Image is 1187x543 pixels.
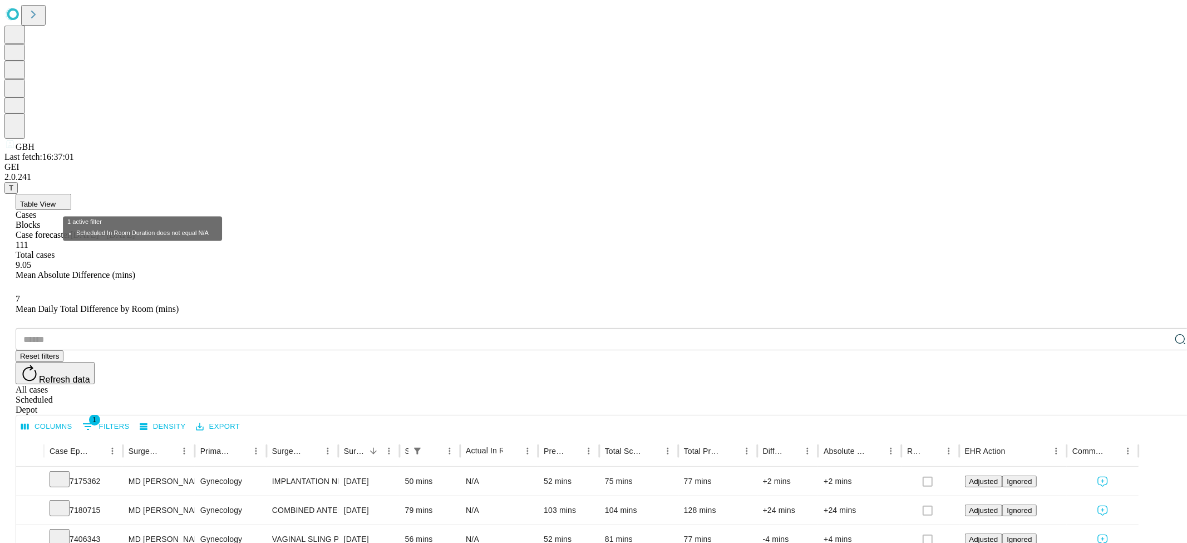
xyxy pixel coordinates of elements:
[50,447,88,456] div: Case Epic Id
[605,467,673,496] div: 75 mins
[684,496,752,525] div: 128 mins
[129,467,189,496] div: MD [PERSON_NAME] [PERSON_NAME] Md
[344,447,365,456] div: Surgery Date
[466,467,533,496] div: N/A
[272,496,333,525] div: COMBINED ANTEROPOSTERIOR [MEDICAL_DATA], CYSTO
[200,447,232,456] div: Primary Service
[684,467,752,496] div: 77 mins
[405,447,409,456] div: Scheduled In Room Duration
[1002,505,1036,516] button: Ignored
[824,496,896,525] div: +24 mins
[366,443,381,459] button: Sort
[405,496,455,525] div: 79 mins
[80,418,132,436] button: Show filters
[320,443,336,459] button: Menu
[544,447,564,456] div: Predicted In Room Duration
[660,443,676,459] button: Menu
[1072,447,1104,456] div: Comments
[466,496,533,525] div: N/A
[763,467,813,496] div: +2 mins
[883,443,899,459] button: Menu
[176,443,192,459] button: Menu
[466,446,553,455] span: Actual In Room Duration
[969,506,998,515] span: Adjusted
[76,229,209,236] li: Scheduled In Room Duration does not equal N/A
[1105,443,1120,459] button: Sort
[426,443,442,459] button: Sort
[16,294,20,304] span: 7
[16,260,31,270] span: 9.05
[739,443,755,459] button: Menu
[50,467,117,496] div: 7175362
[644,443,660,459] button: Sort
[272,467,333,496] div: IMPLANTATION NEUROSTIMULATOR SACRAL NERVE
[941,443,957,459] button: Menu
[965,476,1003,487] button: Adjusted
[824,467,896,496] div: +2 mins
[200,467,261,496] div: Gynecology
[800,443,815,459] button: Menu
[344,496,394,525] div: [DATE]
[784,443,800,459] button: Sort
[16,270,135,280] span: Mean Absolute Difference (mins)
[22,501,38,521] button: Expand
[16,230,70,239] span: Case forecaster
[907,447,924,456] div: Resolved in EHR
[605,496,673,525] div: 104 mins
[18,418,75,436] button: Select columns
[544,467,594,496] div: 52 mins
[1002,476,1036,487] button: Ignored
[605,447,643,456] div: Total Scheduled Duration
[442,443,457,459] button: Menu
[16,362,95,384] button: Refresh data
[39,375,90,384] span: Refresh data
[723,443,739,459] button: Sort
[50,496,117,525] div: 7180715
[405,467,455,496] div: 50 mins
[16,142,35,151] span: GBH
[129,447,160,456] div: Surgeon Name
[504,443,520,459] button: Sort
[410,443,425,459] div: 1 active filter
[129,496,189,525] div: MD [PERSON_NAME] [PERSON_NAME] Md
[16,304,179,314] span: Mean Daily Total Difference by Room (mins)
[763,447,784,456] div: Difference
[16,250,55,260] span: Total cases
[67,218,218,236] div: 1 active filter
[1007,443,1022,459] button: Sort
[965,447,1006,456] div: EHR Action
[4,162,1183,172] div: GEI
[763,496,813,525] div: +24 mins
[89,443,105,459] button: Sort
[965,505,1003,516] button: Adjusted
[925,443,941,459] button: Sort
[137,418,189,436] button: Density
[16,240,28,250] span: 111
[4,172,1183,182] div: 2.0.241
[410,443,425,459] button: Show filters
[16,194,71,210] button: Table View
[304,443,320,459] button: Sort
[16,350,63,362] button: Reset filters
[868,443,883,459] button: Sort
[9,184,13,192] span: T
[89,414,100,425] span: 1
[1007,477,1032,486] span: Ignored
[344,467,394,496] div: [DATE]
[272,447,303,456] div: Surgery Name
[824,447,866,456] div: Absolute Difference
[193,418,243,436] button: Export
[565,443,581,459] button: Sort
[233,443,248,459] button: Sort
[544,496,594,525] div: 103 mins
[1007,506,1032,515] span: Ignored
[1120,443,1136,459] button: Menu
[381,443,397,459] button: Menu
[4,182,18,194] button: T
[1048,443,1064,459] button: Menu
[20,352,59,360] span: Reset filters
[22,472,38,492] button: Expand
[200,496,261,525] div: Gynecology
[581,443,597,459] button: Menu
[4,152,74,162] span: Last fetch: 16:37:01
